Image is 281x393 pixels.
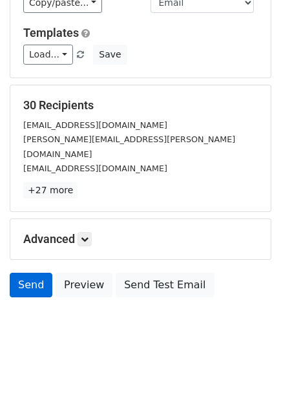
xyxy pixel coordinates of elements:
[23,182,78,198] a: +27 more
[116,273,214,297] a: Send Test Email
[23,45,73,65] a: Load...
[23,232,258,246] h5: Advanced
[216,331,281,393] iframe: Chat Widget
[23,98,258,112] h5: 30 Recipients
[93,45,127,65] button: Save
[23,120,167,130] small: [EMAIL_ADDRESS][DOMAIN_NAME]
[10,273,52,297] a: Send
[23,134,235,159] small: [PERSON_NAME][EMAIL_ADDRESS][PERSON_NAME][DOMAIN_NAME]
[23,26,79,39] a: Templates
[56,273,112,297] a: Preview
[23,164,167,173] small: [EMAIL_ADDRESS][DOMAIN_NAME]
